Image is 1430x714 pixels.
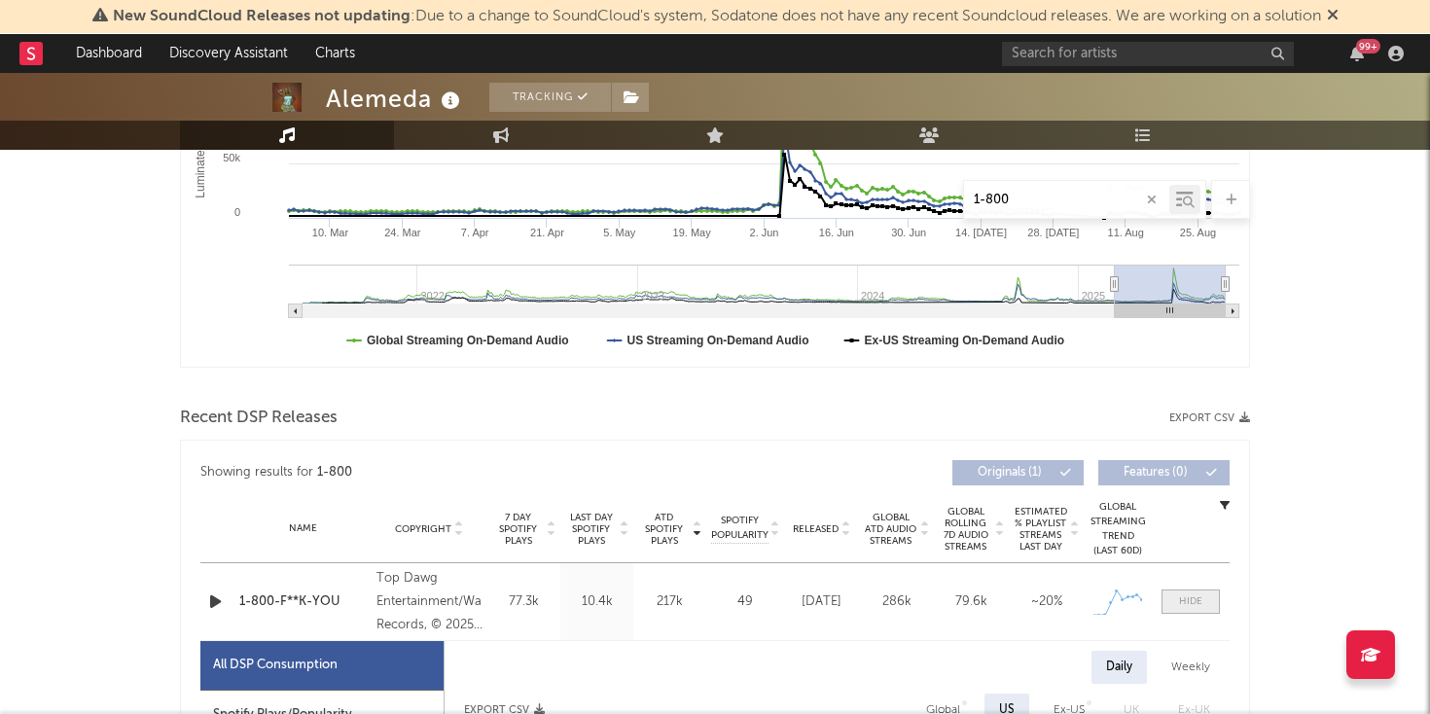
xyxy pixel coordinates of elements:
[461,227,489,238] text: 7. Apr
[376,567,483,637] div: Top Dawg Entertainment/Warner Records, © 2025 Top Dawg Entertainment, under exclusive license to ...
[213,654,338,677] div: All DSP Consumption
[1180,227,1216,238] text: 25. Aug
[965,467,1055,479] span: Originals ( 1 )
[156,34,302,73] a: Discovery Assistant
[865,334,1065,347] text: Ex-US Streaming On-Demand Audio
[565,592,628,612] div: 10.4k
[326,83,465,115] div: Alemeda
[1327,9,1339,24] span: Dismiss
[627,334,809,347] text: US Streaming On-Demand Audio
[367,334,569,347] text: Global Streaming On-Demand Audio
[302,34,369,73] a: Charts
[711,514,769,543] span: Spotify Popularity
[1157,651,1225,684] div: Weekly
[1014,592,1079,612] div: ~ 20 %
[384,227,421,238] text: 24. Mar
[1098,460,1230,485] button: Features(0)
[673,227,712,238] text: 19. May
[819,227,854,238] text: 16. Jun
[489,83,611,112] button: Tracking
[565,512,617,547] span: Last Day Spotify Plays
[711,592,779,612] div: 49
[1014,506,1067,553] span: Estimated % Playlist Streams Last Day
[864,592,929,612] div: 286k
[864,512,917,547] span: Global ATD Audio Streams
[891,227,926,238] text: 30. Jun
[200,460,715,485] div: Showing results for
[113,9,411,24] span: New SoundCloud Releases not updating
[530,227,564,238] text: 21. Apr
[939,506,992,553] span: Global Rolling 7D Audio Streams
[1089,500,1147,558] div: Global Streaming Trend (Last 60D)
[964,193,1169,208] input: Search by song name or URL
[113,9,1321,24] span: : Due to a change to SoundCloud's system, Sodatone does not have any recent Soundcloud releases. ...
[1356,39,1380,54] div: 99 +
[1350,46,1364,61] button: 99+
[239,592,367,612] a: 1-800-F**K-YOU
[638,592,701,612] div: 217k
[317,461,352,484] div: 1-800
[952,460,1084,485] button: Originals(1)
[1002,42,1294,66] input: Search for artists
[1027,227,1079,238] text: 28. [DATE]
[200,641,444,691] div: All DSP Consumption
[603,227,636,238] text: 5. May
[638,512,690,547] span: ATD Spotify Plays
[492,592,555,612] div: 77.3k
[180,407,338,430] span: Recent DSP Releases
[955,227,1007,238] text: 14. [DATE]
[1108,227,1144,238] text: 11. Aug
[395,523,451,535] span: Copyright
[492,512,544,547] span: 7 Day Spotify Plays
[1111,467,1200,479] span: Features ( 0 )
[1091,651,1147,684] div: Daily
[312,227,349,238] text: 10. Mar
[793,523,839,535] span: Released
[223,152,240,163] text: 50k
[239,521,367,536] div: Name
[750,227,779,238] text: 2. Jun
[939,592,1004,612] div: 79.6k
[62,34,156,73] a: Dashboard
[1169,412,1250,424] button: Export CSV
[789,592,854,612] div: [DATE]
